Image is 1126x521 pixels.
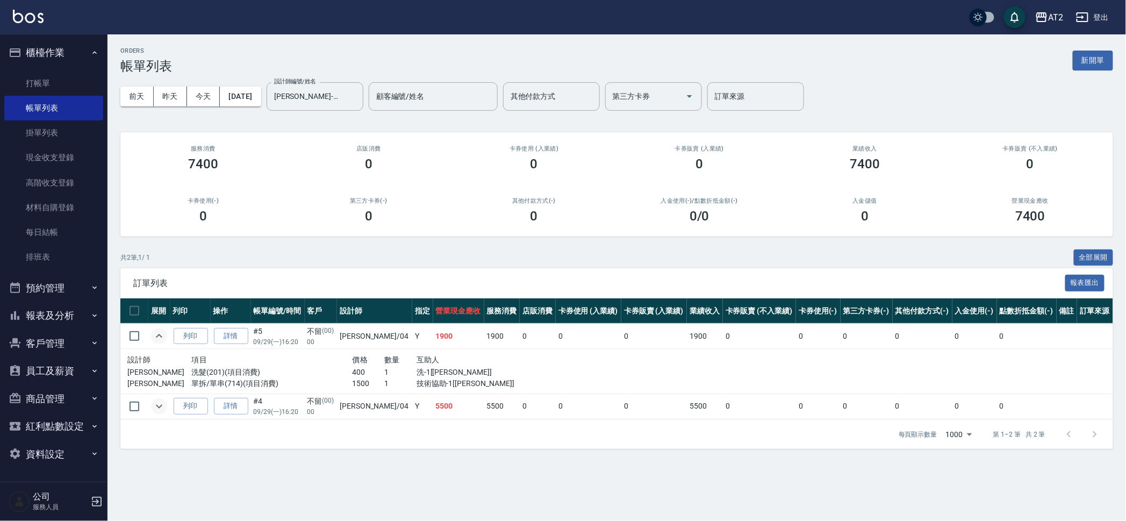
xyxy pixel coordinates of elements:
td: #4 [251,394,305,419]
div: AT2 [1048,11,1063,24]
td: 0 [893,394,952,419]
button: 前天 [120,87,154,106]
th: 卡券販賣 (不入業績) [723,298,796,324]
h3: 7400 [1015,209,1045,224]
a: 每日結帳 [4,220,103,245]
button: AT2 [1031,6,1067,28]
h2: ORDERS [120,47,172,54]
a: 排班表 [4,245,103,269]
td: [PERSON_NAME] /04 [337,394,412,419]
h3: 服務消費 [133,145,273,152]
td: #5 [251,324,305,349]
button: 新開單 [1073,51,1113,70]
td: 0 [796,394,841,419]
h3: 0 [695,156,703,172]
a: 掛單列表 [4,120,103,145]
td: 1900 [484,324,520,349]
th: 帳單編號/時間 [251,298,305,324]
td: [PERSON_NAME] /04 [337,324,412,349]
h2: 入金儲值 [795,197,935,204]
div: 不留 [307,396,335,407]
p: 技術協助-1[[PERSON_NAME]] [417,378,513,389]
a: 新開單 [1073,55,1113,65]
button: 商品管理 [4,385,103,413]
td: 0 [556,324,621,349]
th: 指定 [412,298,433,324]
button: Open [681,88,698,105]
a: 報表匯出 [1065,277,1105,288]
p: (00) [322,396,334,407]
th: 卡券使用(-) [796,298,841,324]
div: 不留 [307,326,335,337]
th: 訂單來源 [1077,298,1113,324]
span: 數量 [384,355,400,364]
img: Person [9,491,30,512]
td: 0 [621,324,687,349]
h2: 店販消費 [299,145,439,152]
button: expand row [151,328,167,344]
h2: 業績收入 [795,145,935,152]
h5: 公司 [33,491,88,502]
a: 打帳單 [4,71,103,96]
th: 點數折抵金額(-) [997,298,1057,324]
p: 單拆/單串(714)(項目消費) [192,378,353,389]
button: 列印 [174,398,208,415]
button: save [1004,6,1025,28]
p: 每頁顯示數量 [899,430,937,439]
p: (00) [322,326,334,337]
th: 設計師 [337,298,412,324]
td: 0 [997,394,1057,419]
button: 資料設定 [4,440,103,468]
td: 5500 [687,394,723,419]
td: 0 [723,394,796,419]
th: 業績收入 [687,298,723,324]
th: 店販消費 [520,298,556,324]
p: 400 [352,367,384,378]
td: 0 [893,324,952,349]
td: 0 [556,394,621,419]
td: 0 [952,324,997,349]
h3: 0 [530,209,538,224]
a: 材料自購登錄 [4,195,103,220]
th: 其他付款方式(-) [893,298,952,324]
button: 登出 [1072,8,1113,27]
button: expand row [151,398,167,415]
button: 報表匯出 [1065,275,1105,291]
td: Y [412,324,433,349]
th: 卡券使用 (入業績) [556,298,621,324]
p: 服務人員 [33,502,88,512]
h3: 0 [365,156,372,172]
td: Y [412,394,433,419]
p: 1500 [352,378,384,389]
p: 洗髮(201)(項目消費) [192,367,353,378]
span: 項目 [192,355,207,364]
h2: 第三方卡券(-) [299,197,439,204]
th: 營業現金應收 [433,298,484,324]
h3: 0 [530,156,538,172]
span: 設計師 [127,355,150,364]
p: 00 [307,337,335,347]
img: Logo [13,10,44,23]
h3: 帳單列表 [120,59,172,74]
a: 現金收支登錄 [4,145,103,170]
p: 00 [307,407,335,417]
td: 0 [841,324,893,349]
th: 第三方卡券(-) [841,298,893,324]
span: 互助人 [417,355,440,364]
a: 帳單列表 [4,96,103,120]
h3: 0 [861,209,869,224]
a: 詳情 [214,328,248,345]
h3: 0 /0 [690,209,709,224]
h2: 其他付款方式(-) [464,197,604,204]
td: 5500 [484,394,520,419]
h2: 卡券使用(-) [133,197,273,204]
td: 1900 [433,324,484,349]
p: 共 2 筆, 1 / 1 [120,253,150,262]
td: 0 [520,394,556,419]
th: 客戶 [305,298,338,324]
button: 客戶管理 [4,330,103,358]
button: 列印 [174,328,208,345]
td: 0 [520,324,556,349]
button: 櫃檯作業 [4,39,103,67]
span: 訂單列表 [133,278,1065,289]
